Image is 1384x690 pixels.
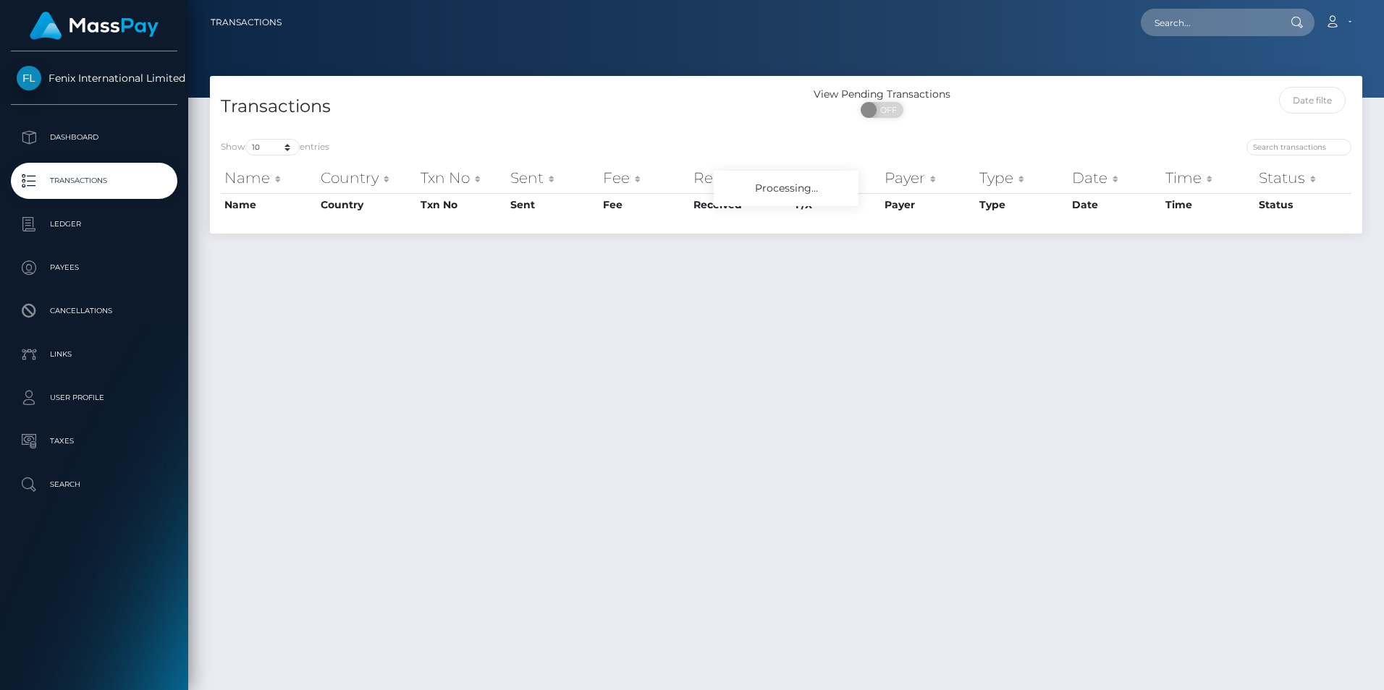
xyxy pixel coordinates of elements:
th: Received [690,193,793,216]
th: Fee [599,163,690,192]
th: F/X [792,163,881,192]
input: Search... [1141,9,1277,36]
p: Cancellations [17,300,172,322]
img: MassPay Logo [30,12,159,40]
p: Payees [17,257,172,278]
th: Date [1068,193,1162,216]
a: Transactions [11,163,177,199]
a: Cancellations [11,293,177,329]
th: Status [1255,163,1351,192]
a: Ledger [11,206,177,242]
input: Search transactions [1246,139,1351,156]
th: Received [690,163,793,192]
p: User Profile [17,387,172,409]
p: Taxes [17,430,172,452]
a: Dashboard [11,119,177,156]
th: Txn No [417,193,507,216]
p: Dashboard [17,127,172,148]
th: Country [317,163,417,192]
div: Processing... [714,171,858,206]
th: Type [976,193,1068,216]
th: Payer [881,193,976,216]
span: OFF [869,102,905,118]
a: User Profile [11,380,177,416]
th: Fee [599,193,690,216]
th: Country [317,193,417,216]
th: Txn No [417,163,507,192]
select: Showentries [245,139,300,156]
th: Name [221,163,317,192]
th: Payer [881,163,976,192]
th: Time [1162,163,1255,192]
p: Ledger [17,213,172,235]
th: Status [1255,193,1351,216]
input: Date filter [1279,87,1346,114]
th: Date [1068,163,1162,192]
a: Transactions [211,7,282,38]
p: Transactions [17,170,172,192]
h4: Transactions [221,94,775,119]
th: Type [976,163,1068,192]
a: Taxes [11,423,177,459]
th: Sent [507,193,599,216]
a: Links [11,336,177,372]
div: View Pending Transactions [786,87,978,102]
a: Payees [11,250,177,286]
p: Links [17,344,172,365]
span: Fenix International Limited [11,72,177,85]
th: Sent [507,163,599,192]
p: Search [17,474,172,495]
th: Name [221,193,317,216]
a: Search [11,467,177,503]
img: Fenix International Limited [17,66,41,90]
label: Show entries [221,139,329,156]
th: Time [1162,193,1255,216]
